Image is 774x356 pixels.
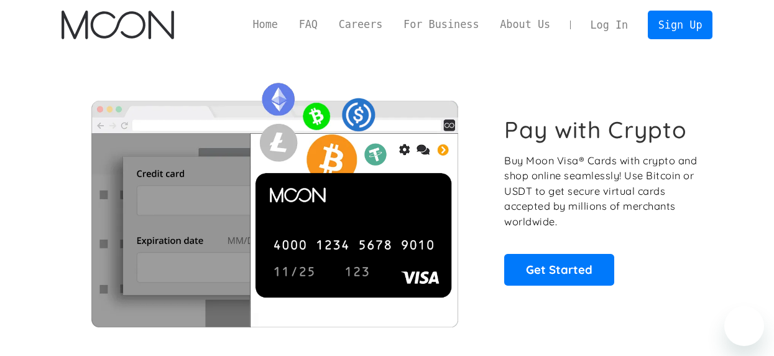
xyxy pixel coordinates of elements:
[580,11,638,39] a: Log In
[288,17,328,32] a: FAQ
[504,153,699,230] p: Buy Moon Visa® Cards with crypto and shop online seamlessly! Use Bitcoin or USDT to get secure vi...
[504,116,687,144] h1: Pay with Crypto
[62,11,174,39] a: home
[62,74,487,327] img: Moon Cards let you spend your crypto anywhere Visa is accepted.
[724,306,764,346] iframe: Button to launch messaging window
[328,17,393,32] a: Careers
[489,17,561,32] a: About Us
[393,17,489,32] a: For Business
[62,11,174,39] img: Moon Logo
[648,11,712,39] a: Sign Up
[242,17,288,32] a: Home
[504,254,614,285] a: Get Started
